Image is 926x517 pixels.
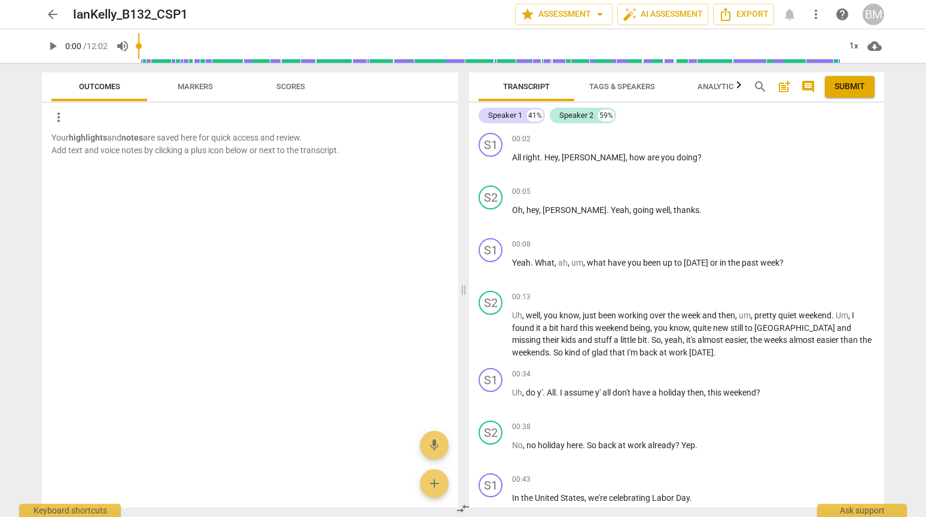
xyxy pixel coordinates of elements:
[594,335,614,345] span: stuff
[539,205,543,215] span: ,
[521,493,535,503] span: the
[669,323,689,333] span: know
[559,311,579,320] span: know
[654,323,669,333] span: you
[718,7,769,22] span: Export
[561,493,584,503] span: States
[537,388,543,397] span: y'
[561,335,578,345] span: kids
[713,4,774,25] button: Export
[121,133,143,142] b: notes
[589,82,655,91] span: Tags & Speakers
[512,187,531,197] span: 00:05
[479,291,502,315] div: Change speaker
[626,153,629,162] span: ,
[562,153,626,162] span: [PERSON_NAME]
[595,323,630,333] span: weekend
[628,258,643,267] span: you
[825,76,875,98] button: Please Do Not Submit until your Assessment is Complete
[760,258,779,267] span: week
[555,258,558,267] span: ,
[583,258,587,267] span: ,
[756,388,760,397] span: ?
[651,335,661,345] span: So
[693,323,713,333] span: quite
[549,323,561,333] span: bit
[751,311,754,320] span: ,
[623,7,637,22] span: auto_fix_high
[598,110,614,121] div: 59%
[681,440,695,450] span: Yep
[639,348,659,357] span: back
[83,41,108,51] span: / 12:02
[561,323,580,333] span: hard
[420,469,449,498] button: Add outcome
[558,153,562,162] span: ,
[775,77,794,96] button: Add summary
[488,110,522,121] div: Speaker 1
[618,311,650,320] span: working
[650,311,668,320] span: over
[670,205,674,215] span: ,
[661,153,677,162] span: you
[79,82,120,91] span: Outcomes
[764,335,789,345] span: weeks
[512,153,523,162] span: All
[613,388,632,397] span: don't
[835,7,849,22] span: help
[689,323,693,333] span: ,
[778,311,799,320] span: quiet
[628,440,648,450] span: work
[745,323,754,333] span: to
[479,473,502,497] div: Change speaker
[704,388,708,397] span: ,
[867,39,882,53] span: cloud_download
[674,205,699,215] span: thanks
[753,80,767,94] span: search
[520,7,535,22] span: star
[578,335,594,345] span: and
[544,311,559,320] span: you
[629,153,647,162] span: how
[610,348,627,357] span: that
[42,35,63,57] button: Play
[614,335,620,345] span: a
[650,323,654,333] span: ,
[659,388,687,397] span: holiday
[723,388,756,397] span: weekend
[566,440,583,450] span: here
[535,258,555,267] span: What
[526,440,538,450] span: no
[683,335,686,345] span: ,
[677,153,697,162] span: doing
[512,369,531,379] span: 00:34
[540,311,544,320] span: ,
[512,335,543,345] span: missing
[584,493,588,503] span: ,
[725,335,747,345] span: easier
[588,493,609,503] span: we're
[779,258,784,267] span: ?
[611,205,629,215] span: Yeah
[848,311,852,320] span: ,
[697,153,702,162] span: ?
[420,431,449,460] button: Add voice note
[568,258,571,267] span: ,
[553,348,565,357] span: So
[599,388,602,397] span: '
[852,311,854,320] span: I
[665,335,683,345] span: yeah
[609,493,652,503] span: celebrating
[556,388,560,397] span: .
[598,311,618,320] span: been
[735,311,739,320] span: ,
[592,348,610,357] span: glad
[543,388,547,397] span: .
[51,110,66,124] span: more_vert
[809,7,823,22] span: more_vert
[543,323,549,333] span: a
[456,501,470,516] span: compare_arrows
[643,258,663,267] span: been
[522,388,526,397] span: ,
[647,153,661,162] span: are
